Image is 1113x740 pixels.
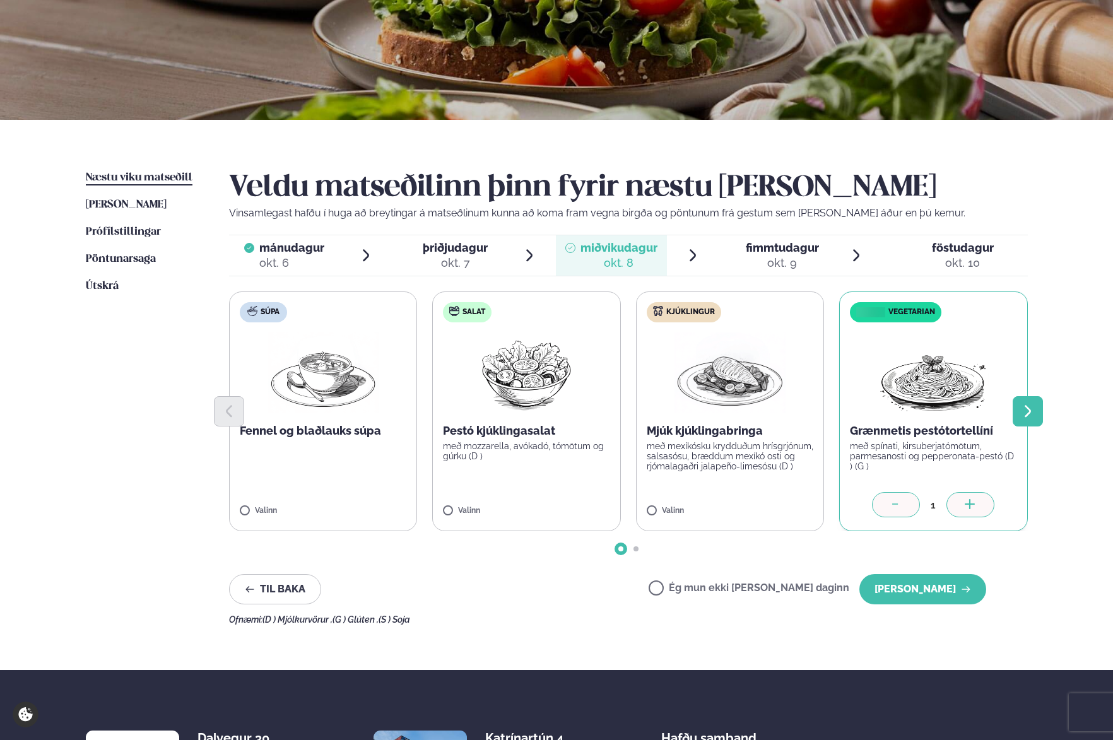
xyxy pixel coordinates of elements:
span: Pöntunarsaga [86,254,156,264]
img: Salad.png [471,332,582,413]
img: Chicken-breast.png [674,332,786,413]
span: Go to slide 1 [618,546,623,551]
span: þriðjudagur [423,241,488,254]
a: Næstu viku matseðill [86,170,192,185]
button: Previous slide [214,396,244,426]
span: fimmtudagur [746,241,819,254]
img: soup.svg [247,306,257,316]
div: okt. 6 [259,255,324,271]
div: okt. 8 [580,255,657,271]
span: Útskrá [86,281,119,291]
h2: Veldu matseðilinn þinn fyrir næstu [PERSON_NAME] [229,170,1028,206]
button: [PERSON_NAME] [859,574,986,604]
p: Mjúk kjúklingabringa [647,423,814,438]
p: Fennel og blaðlauks súpa [240,423,407,438]
button: Next slide [1013,396,1043,426]
p: með spínati, kirsuberjatómötum, parmesanosti og pepperonata-pestó (D ) (G ) [850,441,1017,471]
div: Ofnæmi: [229,614,1028,625]
span: mánudagur [259,241,324,254]
img: Soup.png [268,332,379,413]
div: okt. 7 [423,255,488,271]
a: [PERSON_NAME] [86,197,167,213]
div: okt. 9 [746,255,819,271]
div: 1 [920,498,946,512]
p: með mexíkósku krydduðum hrísgrjónum, salsasósu, bræddum mexíkó osti og rjómalagaðri jalapeño-lime... [647,441,814,471]
img: salad.svg [449,306,459,316]
span: föstudagur [932,241,994,254]
span: [PERSON_NAME] [86,199,167,210]
img: chicken.svg [653,306,663,316]
p: Vinsamlegast hafðu í huga að breytingar á matseðlinum kunna að koma fram vegna birgða og pöntunum... [229,206,1028,221]
span: Prófílstillingar [86,226,161,237]
span: (S ) Soja [379,614,410,625]
p: Pestó kjúklingasalat [443,423,610,438]
span: (D ) Mjólkurvörur , [262,614,333,625]
img: icon [853,307,888,319]
a: Prófílstillingar [86,225,161,240]
a: Pöntunarsaga [86,252,156,267]
span: Næstu viku matseðill [86,172,192,183]
span: Vegetarian [888,307,935,317]
a: Útskrá [86,279,119,294]
p: Grænmetis pestótortellíní [850,423,1017,438]
button: Til baka [229,574,321,604]
span: Go to slide 2 [633,546,639,551]
span: miðvikudagur [580,241,657,254]
a: Cookie settings [13,702,38,727]
div: okt. 10 [932,255,994,271]
img: Spagetti.png [878,332,989,413]
span: Súpa [261,307,280,317]
p: með mozzarella, avókadó, tómötum og gúrku (D ) [443,441,610,461]
span: Salat [462,307,485,317]
span: Kjúklingur [666,307,715,317]
span: (G ) Glúten , [333,614,379,625]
